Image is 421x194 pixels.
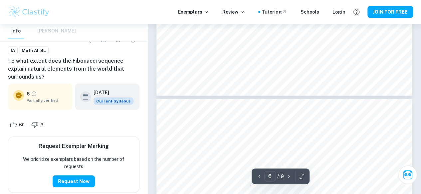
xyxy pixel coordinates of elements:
button: Ask Clai [398,165,417,184]
span: 3 [37,122,47,128]
p: / 19 [277,173,284,180]
button: JOIN FOR FREE [367,6,413,18]
a: Tutoring [262,8,287,16]
p: 6 [27,90,30,97]
h6: Request Exemplar Marking [39,142,109,150]
h6: [DATE] [94,89,128,96]
button: Help and Feedback [351,6,362,18]
div: Like [8,119,28,130]
span: IA [8,47,17,54]
button: Request Now [53,175,95,187]
a: Schools [301,8,319,16]
span: 60 [15,122,28,128]
a: IA [8,46,18,55]
a: Login [332,8,345,16]
div: Dislike [30,119,47,130]
img: Clastify logo [8,5,50,19]
a: Grade partially verified [31,91,37,97]
span: Math AI-SL [19,47,48,54]
span: Current Syllabus [94,97,133,105]
button: Info [8,24,24,38]
a: Math AI-SL [19,46,49,55]
div: This exemplar is based on the current syllabus. Feel free to refer to it for inspiration/ideas wh... [94,97,133,105]
h6: To what extent does the Fibonacci sequence explain natural elements from the world that surrounds... [8,57,139,81]
p: Exemplars [178,8,209,16]
p: We prioritize exemplars based on the number of requests [14,156,134,170]
span: Partially verified [27,97,67,103]
p: Review [222,8,245,16]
